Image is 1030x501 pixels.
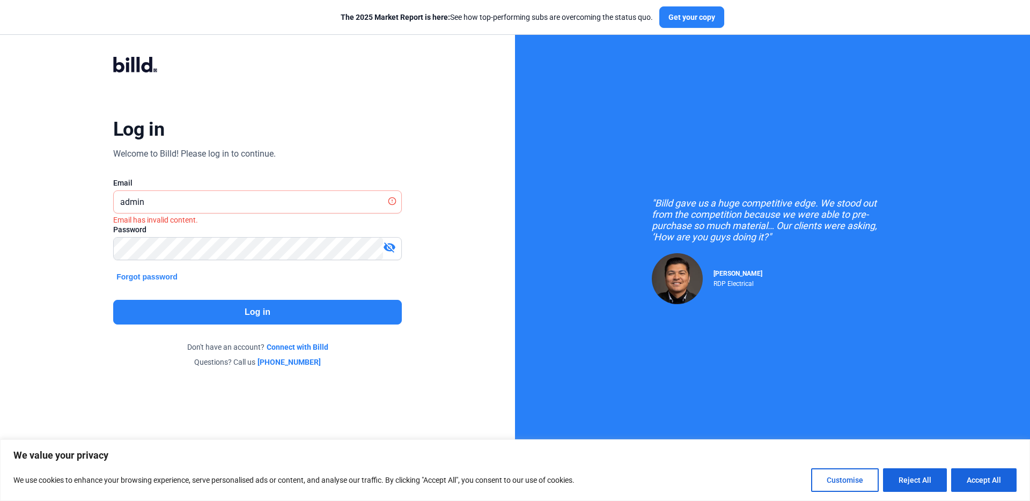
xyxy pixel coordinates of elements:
div: "Billd gave us a huge competitive edge. We stood out from the competition because we were able to... [652,197,893,242]
img: Raul Pacheco [652,253,703,304]
div: RDP Electrical [713,277,762,288]
div: Welcome to Billd! Please log in to continue. [113,148,276,160]
div: Log in [113,117,164,141]
button: Reject All [883,468,947,492]
a: Connect with Billd [267,342,328,352]
i: Email has invalid content. [113,216,198,224]
button: Customise [811,468,879,492]
div: Don't have an account? [113,342,402,352]
span: The 2025 Market Report is here: [341,13,450,21]
mat-icon: visibility_off [383,241,396,254]
a: [PHONE_NUMBER] [257,357,321,367]
p: We value your privacy [13,449,1017,462]
div: Email [113,178,402,188]
div: Password [113,224,402,235]
button: Forgot password [113,271,181,283]
p: We use cookies to enhance your browsing experience, serve personalised ads or content, and analys... [13,474,575,487]
button: Log in [113,300,402,325]
span: [PERSON_NAME] [713,270,762,277]
button: Get your copy [659,6,724,28]
button: Accept All [951,468,1017,492]
div: See how top-performing subs are overcoming the status quo. [341,12,653,23]
div: Questions? Call us [113,357,402,367]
